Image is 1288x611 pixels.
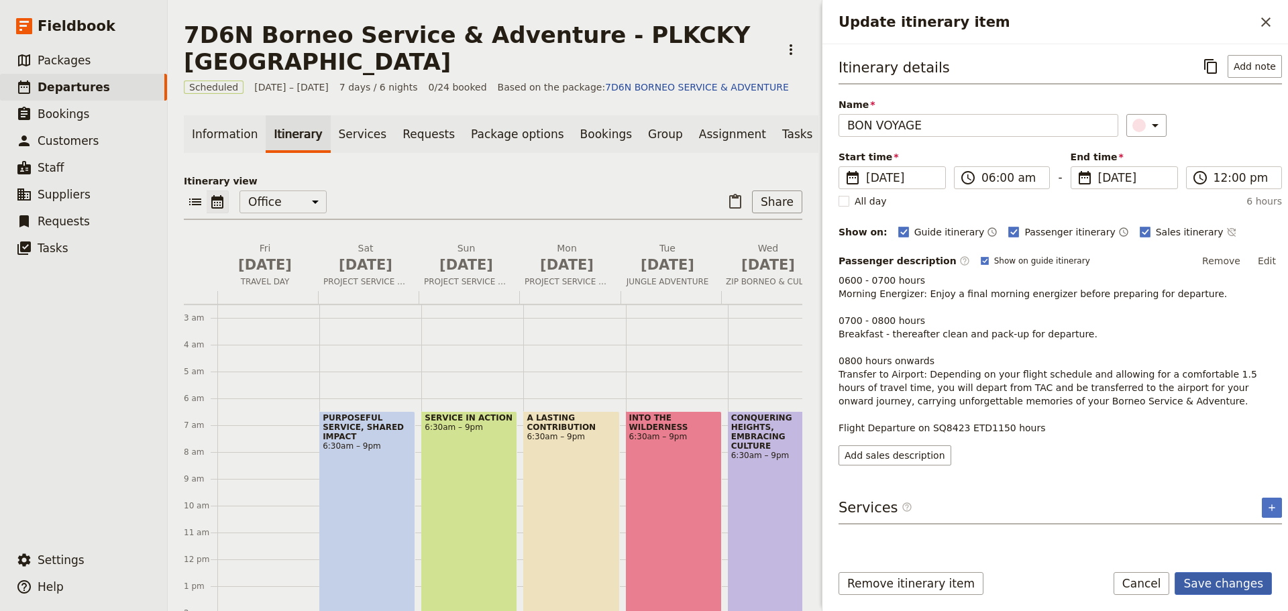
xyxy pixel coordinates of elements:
span: ​ [845,170,861,186]
h2: Mon [525,241,609,275]
button: Fri [DATE]TRAVEL DAY [217,241,318,291]
input: ​ [1214,170,1273,186]
a: Itinerary [266,115,330,153]
span: 6:30am – 9pm [527,432,616,441]
span: TRAVEL DAY [217,276,313,287]
span: [DATE] [625,255,710,275]
span: [DATE] [1098,170,1169,186]
span: PROJECT SERVICE - DAY 1 [318,276,413,287]
span: ZIP BORNEO & CULTURAL SHARING [720,276,816,287]
a: Bookings [572,115,640,153]
button: Remove itinerary item [839,572,983,595]
span: 6:30am – 9pm [425,423,514,432]
span: Suppliers [38,188,91,201]
span: 7 days / 6 nights [339,80,418,94]
button: Time not shown on sales itinerary [1226,224,1237,240]
button: Add sales description [839,445,951,465]
span: ​ [959,256,970,266]
button: List view [184,190,207,213]
a: Information [184,115,266,153]
span: [DATE] [866,170,937,186]
button: Add service inclusion [1262,498,1282,518]
span: Sales itinerary [1156,225,1224,239]
a: Package options [463,115,572,153]
span: - [1058,169,1062,189]
p: Itinerary view [184,174,802,188]
span: INTO THE WILDERNESS [629,413,718,432]
button: Calendar view [207,190,229,213]
div: 3 am [184,313,217,323]
span: ​ [902,502,912,512]
a: Services [331,115,395,153]
div: 9 am [184,474,217,484]
button: Time shown on guide itinerary [987,224,998,240]
button: Add note [1228,55,1282,78]
div: ​ [1134,117,1163,133]
h2: Sun [424,241,508,275]
span: ​ [1192,170,1208,186]
span: 6:30am – 9pm [323,441,412,451]
h3: Itinerary details [839,58,950,78]
span: CONQUERING HEIGHTS, EMBRACING CULTURE [731,413,820,451]
div: Show on: [839,225,888,239]
button: ​ [1126,114,1167,137]
span: Guide itinerary [914,225,985,239]
button: Save changes [1175,572,1272,595]
span: [DATE] [525,255,609,275]
span: Fieldbook [38,16,115,36]
span: Staff [38,161,64,174]
span: Show on guide itinerary [994,256,1090,266]
input: Name [839,114,1118,137]
div: 10 am [184,500,217,511]
span: 6:30am – 9pm [629,432,718,441]
span: Packages [38,54,91,67]
span: ​ [902,502,912,518]
span: [DATE] – [DATE] [254,80,329,94]
div: 6 am [184,393,217,404]
a: Tasks [774,115,821,153]
div: 12 pm [184,554,217,565]
h3: Services [839,498,912,518]
button: Remove [1196,251,1246,271]
span: Passenger itinerary [1024,225,1115,239]
span: PROJECT SERVICE - FINAL DAY [519,276,614,287]
span: [DATE] [323,255,408,275]
span: Customers [38,134,99,148]
span: 0/24 booked [429,80,487,94]
span: A LASTING CONTRIBUTION [527,413,616,432]
button: Sun [DATE]PROJECT SERVICE - DAY 2 [419,241,519,291]
button: Sat [DATE]PROJECT SERVICE - DAY 1 [318,241,419,291]
span: Settings [38,553,85,567]
a: Assignment [691,115,774,153]
span: Name [839,98,1118,111]
button: Edit [1252,251,1282,271]
span: Help [38,580,64,594]
span: Tasks [38,241,68,255]
span: Departures [38,80,110,94]
button: Actions [780,38,802,61]
label: Passenger description [839,254,970,268]
button: Mon [DATE]PROJECT SERVICE - FINAL DAY [519,241,620,291]
a: Requests [394,115,463,153]
input: ​ [981,170,1041,186]
div: 7 am [184,420,217,431]
span: All day [855,195,887,208]
h2: Sat [323,241,408,275]
span: PROJECT SERVICE - DAY 2 [419,276,514,287]
div: 1 pm [184,581,217,592]
h2: Tue [625,241,710,275]
h1: 7D6N Borneo Service & Adventure - PLKCKY [GEOGRAPHIC_DATA] [184,21,771,75]
button: Time shown on passenger itinerary [1118,224,1129,240]
div: 8 am [184,447,217,457]
span: 6 hours [1246,195,1282,208]
button: Close drawer [1254,11,1277,34]
h2: Wed [726,241,810,275]
span: PURPOSEFUL SERVICE, SHARED IMPACT [323,413,412,441]
span: ​ [960,170,976,186]
span: ​ [1077,170,1093,186]
h2: Update itinerary item [839,12,1254,32]
span: Bookings [38,107,89,121]
span: JUNGLE ADVENTURE [620,276,715,287]
button: Cancel [1114,572,1170,595]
